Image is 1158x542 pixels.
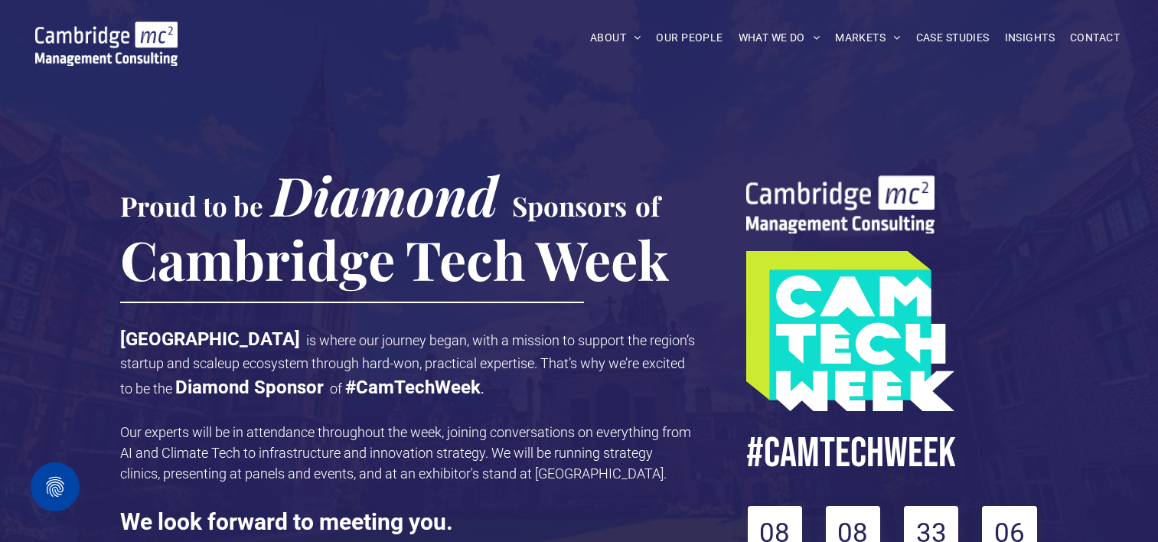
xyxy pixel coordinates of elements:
a: ABOUT [582,26,649,50]
span: Proud to be [120,188,263,224]
a: CASE STUDIES [908,26,997,50]
span: Our experts will be in attendance throughout the week, joining conversations on everything from A... [120,424,691,482]
a: INSIGHTS [997,26,1062,50]
a: OUR PEOPLE [648,26,730,50]
strong: We look forward to meeting you. [120,508,453,535]
img: A turquoise and lime green geometric graphic with the words CAM TECH WEEK in bold white letters s... [746,251,954,411]
a: MARKETS [827,26,908,50]
span: Diamond [272,158,498,230]
span: . [481,380,484,397]
a: Your Business Transformed | Cambridge Management Consulting [35,24,178,40]
span: is where our journey began, with a mission to support the region’s startup and scaleup ecosystem ... [120,332,695,397]
strong: #CamTechWeek [345,377,481,398]
a: CONTACT [1062,26,1127,50]
img: Go to Homepage [35,21,178,66]
span: #CamTECHWEEK [746,428,956,479]
strong: [GEOGRAPHIC_DATA] [120,328,300,350]
strong: Diamond Sponsor [175,377,324,398]
img: sustainability [746,175,935,233]
a: WHAT WE DO [731,26,828,50]
span: Cambridge Tech Week [120,223,669,295]
span: of [635,188,660,224]
span: Sponsors [512,188,627,224]
span: of [330,380,342,397]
